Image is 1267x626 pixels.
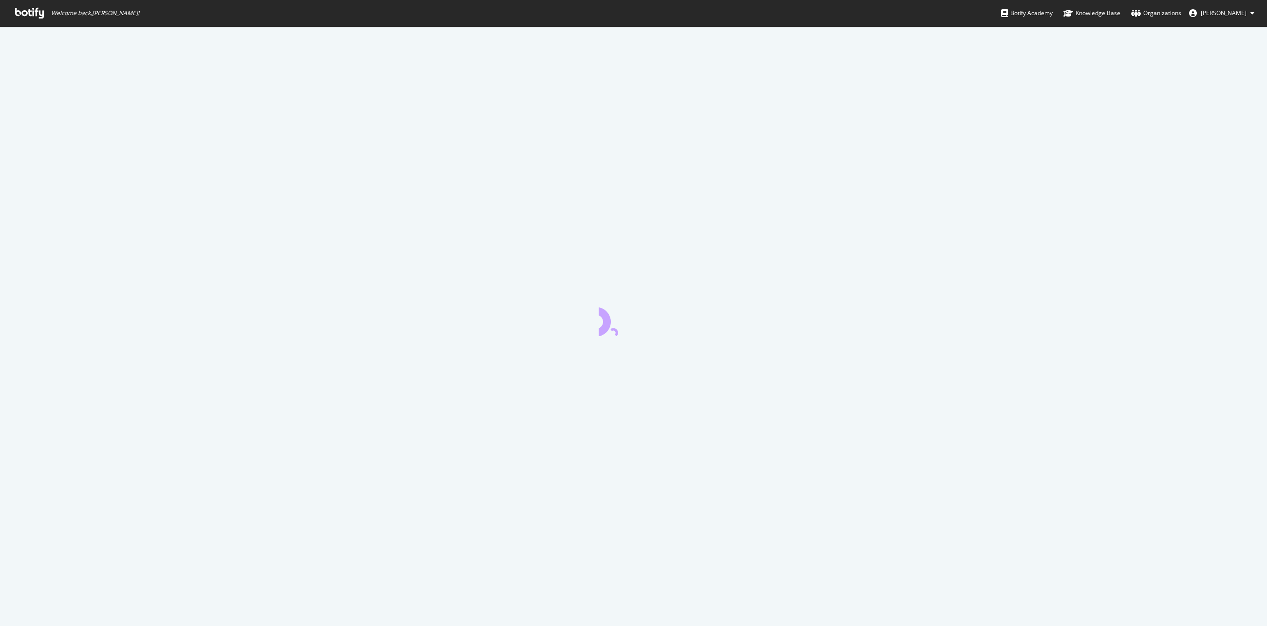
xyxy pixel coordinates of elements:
[1181,5,1262,21] button: [PERSON_NAME]
[1001,8,1053,18] div: Botify Academy
[51,9,139,17] span: Welcome back, [PERSON_NAME] !
[1063,8,1120,18] div: Knowledge Base
[1201,9,1247,17] span: Tara Proudfoot
[1131,8,1181,18] div: Organizations
[599,301,669,336] div: animation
